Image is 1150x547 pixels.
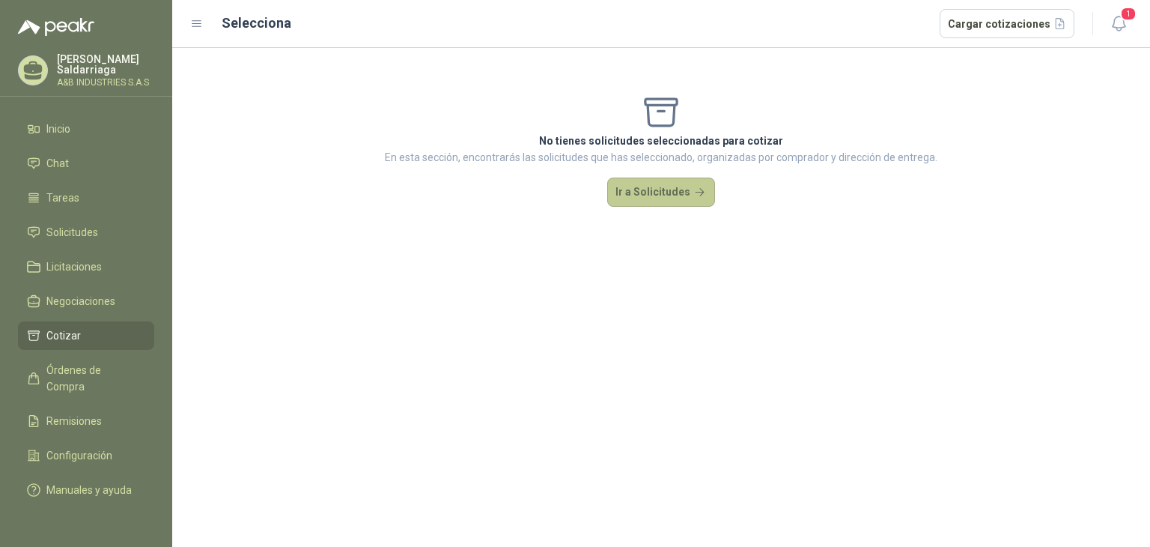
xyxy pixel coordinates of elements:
span: Negociaciones [46,293,115,309]
span: Configuración [46,447,112,464]
a: Licitaciones [18,253,154,281]
span: Chat [46,155,69,172]
a: Manuales y ayuda [18,476,154,504]
span: Solicitudes [46,224,98,241]
a: Órdenes de Compra [18,356,154,401]
button: Ir a Solicitudes [607,178,715,208]
a: Cotizar [18,321,154,350]
a: Solicitudes [18,218,154,247]
a: Inicio [18,115,154,143]
a: Remisiones [18,407,154,435]
p: En esta sección, encontrarás las solicitudes que has seleccionado, organizadas por comprador y di... [385,149,937,166]
button: 1 [1105,10,1132,37]
span: Tareas [46,190,79,206]
h2: Selecciona [222,13,291,34]
a: Tareas [18,184,154,212]
p: A&B INDUSTRIES S.A.S [57,78,154,87]
button: Cargar cotizaciones [940,9,1075,39]
span: Cotizar [46,327,81,344]
a: Negociaciones [18,287,154,315]
a: Configuración [18,441,154,470]
p: [PERSON_NAME] Saldarriaga [57,54,154,75]
p: No tienes solicitudes seleccionadas para cotizar [385,133,937,149]
a: Chat [18,149,154,178]
span: 1 [1120,7,1137,21]
span: Inicio [46,121,70,137]
img: Logo peakr [18,18,94,36]
span: Remisiones [46,413,102,429]
span: Licitaciones [46,259,102,275]
span: Manuales y ayuda [46,482,132,498]
span: Órdenes de Compra [46,362,140,395]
